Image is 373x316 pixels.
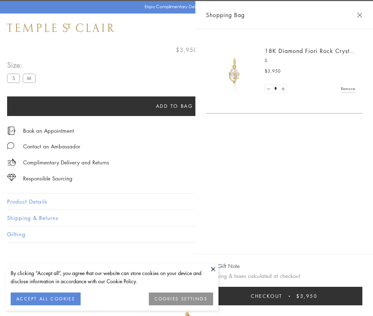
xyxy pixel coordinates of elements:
label: S [7,74,20,83]
span: Size: [7,59,38,71]
img: icon_sourcing.svg [7,174,16,181]
button: COOKIES SETTINGS [149,293,213,305]
button: Gifting [7,226,366,242]
span: Shopping Bag [206,10,245,20]
label: M [23,74,36,83]
a: Set quantity to 2 [279,84,286,93]
p: S [265,57,355,64]
p: Complimentary Delivery and Returns [23,158,109,167]
span: $3,950 [176,45,198,54]
img: P51889-E11FIORI [213,50,256,93]
button: Checkout $3,950 [206,287,362,305]
div: Contact an Ambassador [23,142,80,151]
img: icon_appointment.svg [7,127,16,135]
img: Temple St. Clair [7,23,114,32]
a: Remove [341,85,355,93]
a: Set quantity to 0 [265,84,272,93]
button: Close Shopping Bag [357,12,362,18]
button: Shipping & Returns [7,210,366,226]
a: Book an Appointment [23,127,74,135]
img: icon_delivery.svg [7,158,16,167]
div: Responsible Sourcing [23,174,72,183]
button: Product Details [7,194,366,210]
p: Enjoy Complimentary Delivery & Returns [145,3,225,10]
button: Add Gift Note [206,262,240,270]
span: $3,950 [296,292,318,300]
span: Checkout [251,292,282,300]
div: By clicking “Accept all”, you agree that our website can store cookies on your device and disclos... [11,269,213,285]
span: Add to bag [156,102,193,110]
button: Add to bag [7,96,342,116]
span: $3,950 [265,68,281,75]
button: ACCEPT ALL COOKIES [11,293,81,305]
img: MessageIcon-01_2.svg [7,142,14,149]
p: Shipping & taxes calculated at checkout [206,272,362,280]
